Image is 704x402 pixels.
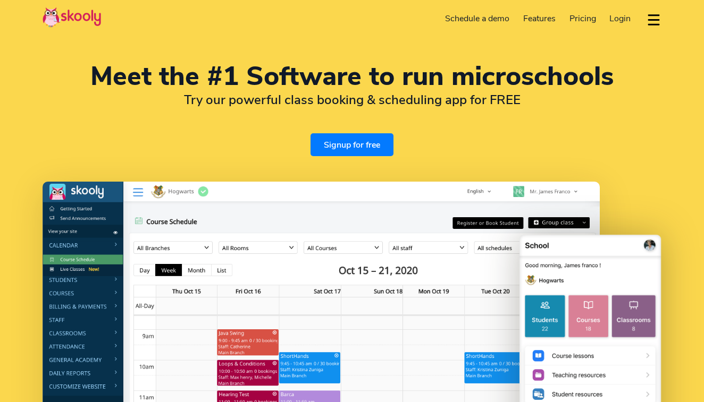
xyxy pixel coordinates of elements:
a: Schedule a demo [439,10,517,27]
img: Skooly [43,7,101,28]
a: Pricing [563,10,603,27]
a: Features [516,10,563,27]
button: dropdown menu [646,7,661,32]
a: Login [602,10,638,27]
span: Pricing [569,13,596,24]
span: Login [609,13,631,24]
h1: Meet the #1 Software to run microschools [43,64,661,89]
a: Signup for free [311,133,393,156]
h2: Try our powerful class booking & scheduling app for FREE [43,92,661,108]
